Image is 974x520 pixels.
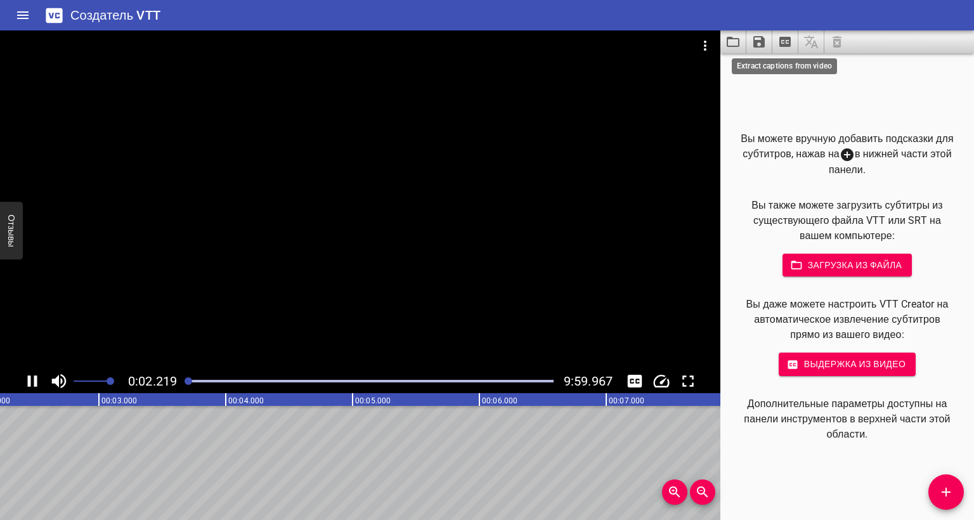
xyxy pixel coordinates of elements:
button: Уменьшить масштаб [690,479,715,505]
text: 00:04.000 [228,396,264,405]
button: Переключение подписей [623,369,647,393]
ya-tr-span: Создатель VTT [70,8,160,23]
ya-tr-span: Вы даже можете настроить VTT Creator на автоматическое извлечение субтитров прямо из вашего видео: [746,298,949,341]
div: Скрывать / Показывать подписи [623,369,647,393]
ya-tr-span: Вы можете вручную добавить подсказки для субтитров, нажав на [741,133,954,160]
button: Увеличьте масштаб [662,479,687,505]
button: Выдержка из видео [779,353,916,376]
ya-tr-span: Выдержка из видео [804,356,906,372]
ya-tr-span: Отзывы [6,214,16,247]
span: Add some captions below, then you can translate them. [798,30,824,53]
svg: Save captions to file [751,34,767,49]
button: Сохранение подписей в файл [746,30,772,53]
button: Загрузка подписей из файла [720,30,746,53]
button: Воспроизведение / Пауза [20,369,44,393]
ya-tr-span: в нижней части этой панели. [829,148,952,176]
div: Переключение на Весь экран [676,369,700,393]
button: Извлечение подписей из видео [772,30,798,53]
span: Продолжительность видео [564,374,613,389]
button: Измените Скорость воспроизведения [649,369,673,393]
button: Переключить полноэкранный режим [676,369,700,393]
button: Загрузка из файла [782,254,912,277]
text: 00:07.000 [609,396,644,405]
text: 00:05.000 [355,396,391,405]
div: Ход игры [187,380,554,382]
button: Video Options [690,30,720,61]
ya-tr-span: Загрузка из файла [808,257,902,273]
text: 00:03.000 [101,396,137,405]
svg: Load captions from file [725,34,741,49]
span: Установите громкость видео [107,377,114,385]
text: 00:06.000 [482,396,517,405]
ya-tr-span: Дополнительные параметры доступны на панели инструментов в верхней части этой области. [744,398,950,440]
div: Скорость воспроизведения [649,369,673,393]
span: Текущее Время [128,374,177,389]
button: Переключить отключение звука [47,369,71,393]
button: Добавить Реплику [928,474,964,510]
ya-tr-span: Вы также можете загрузить субтитры из существующего файла VTT или SRT на вашем компьютере: [751,199,943,242]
